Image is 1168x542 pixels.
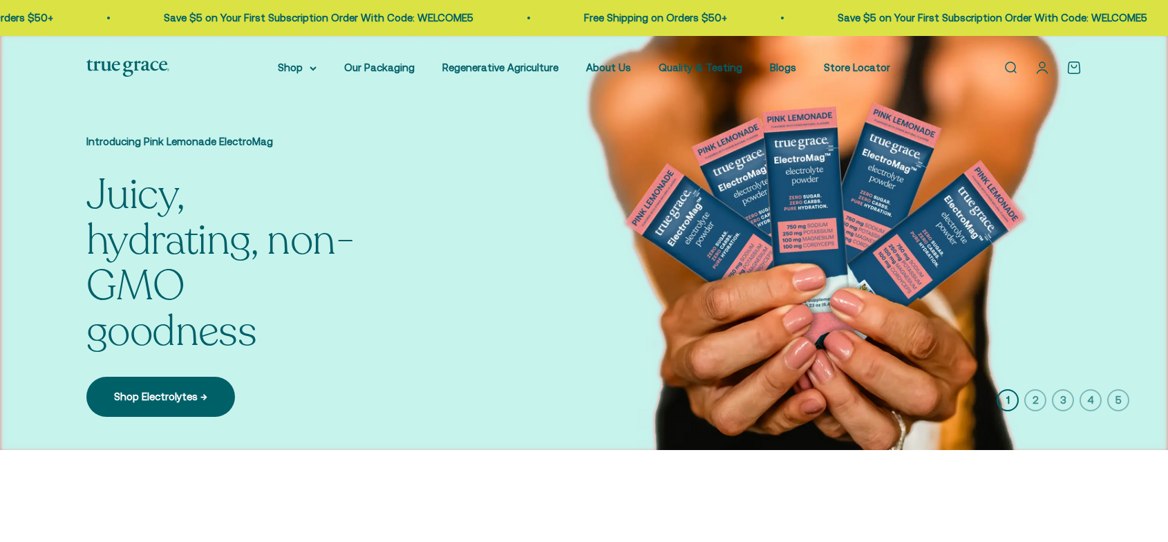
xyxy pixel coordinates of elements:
a: Regenerative Agriculture [442,62,558,73]
a: Quality & Testing [659,62,742,73]
a: Our Packaging [344,62,415,73]
p: Save $5 on Your First Subscription Order With Code: WELCOME5 [835,10,1145,26]
button: 4 [1080,389,1102,411]
button: 1 [997,389,1019,411]
summary: Shop [278,59,317,76]
a: Store Locator [824,62,890,73]
a: Blogs [770,62,796,73]
button: 5 [1107,389,1129,411]
button: 3 [1052,389,1074,411]
a: Shop Electrolytes → [86,377,235,417]
button: 2 [1024,389,1046,411]
p: Save $5 on Your First Subscription Order With Code: WELCOME5 [161,10,471,26]
split-lines: Juicy, hydrating, non-GMO goodness [86,167,354,360]
a: About Us [586,62,631,73]
p: Introducing Pink Lemonade ElectroMag [86,133,363,150]
a: Free Shipping on Orders $50+ [581,12,724,24]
